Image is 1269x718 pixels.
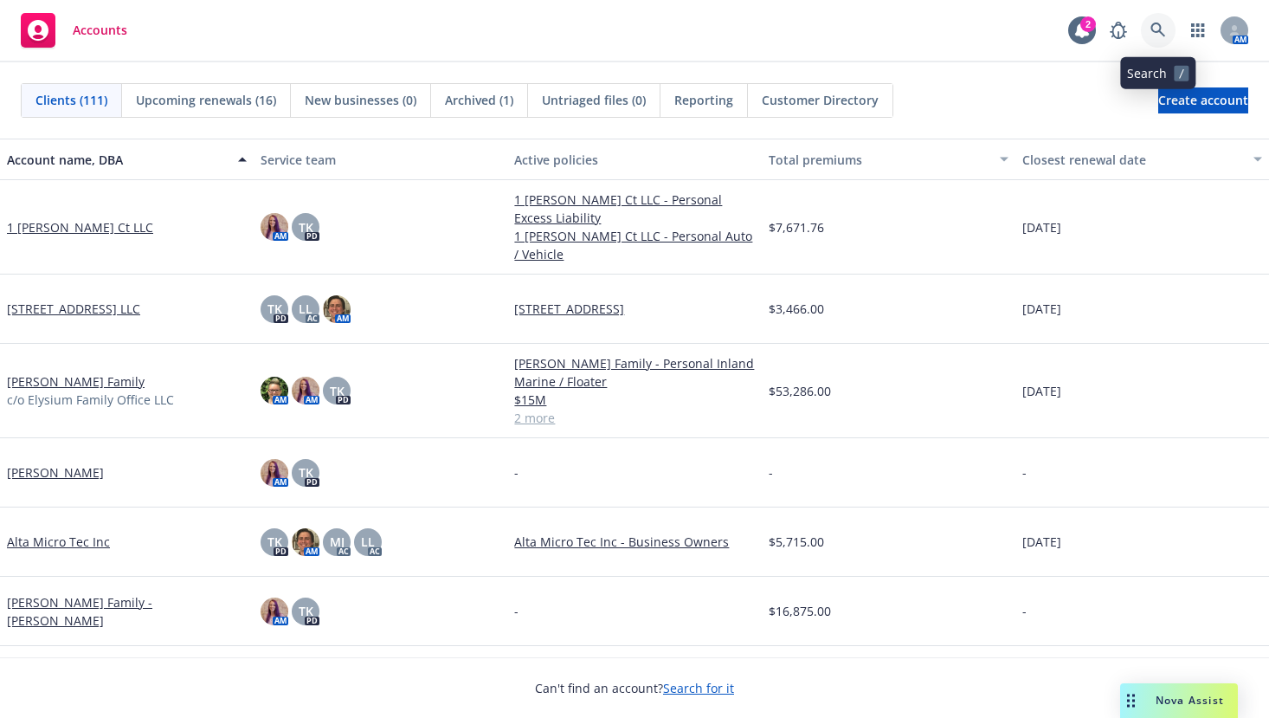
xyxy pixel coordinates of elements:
[299,300,312,318] span: LL
[7,372,145,391] a: [PERSON_NAME] Family
[769,151,989,169] div: Total premiums
[261,213,288,241] img: photo
[674,91,733,109] span: Reporting
[1022,463,1027,482] span: -
[769,463,773,482] span: -
[1022,533,1061,551] span: [DATE]
[7,218,153,236] a: 1 [PERSON_NAME] Ct LLC
[762,91,879,109] span: Customer Directory
[261,459,288,487] img: photo
[514,463,519,482] span: -
[542,91,646,109] span: Untriaged files (0)
[514,657,754,693] a: [PERSON_NAME] Family - [PERSON_NAME] - Personal Umbrella
[769,382,831,400] span: $53,286.00
[1022,218,1061,236] span: [DATE]
[1080,16,1096,32] div: 2
[507,139,761,180] button: Active policies
[514,533,754,551] a: Alta Micro Tec Inc - Business Owners
[1022,151,1243,169] div: Closest renewal date
[663,680,734,696] a: Search for it
[299,602,313,620] span: TK
[1141,13,1176,48] a: Search
[514,391,754,409] a: $15M
[7,593,247,630] a: [PERSON_NAME] Family - [PERSON_NAME]
[1022,300,1061,318] span: [DATE]
[769,602,831,620] span: $16,875.00
[1120,683,1142,718] div: Drag to move
[514,409,754,427] a: 2 more
[514,151,754,169] div: Active policies
[1101,13,1136,48] a: Report a Bug
[514,354,754,391] a: [PERSON_NAME] Family - Personal Inland Marine / Floater
[1158,87,1248,113] a: Create account
[136,91,276,109] span: Upcoming renewals (16)
[7,463,104,482] a: [PERSON_NAME]
[361,533,375,551] span: LL
[261,377,288,404] img: photo
[1158,84,1248,117] span: Create account
[261,151,500,169] div: Service team
[514,300,754,318] a: [STREET_ADDRESS]
[7,533,110,551] a: Alta Micro Tec Inc
[769,300,824,318] span: $3,466.00
[7,151,228,169] div: Account name, DBA
[1156,693,1224,708] span: Nova Assist
[330,533,345,551] span: MJ
[762,139,1015,180] button: Total premiums
[535,679,734,697] span: Can't find an account?
[254,139,507,180] button: Service team
[267,300,282,318] span: TK
[1015,139,1269,180] button: Closest renewal date
[445,91,513,109] span: Archived (1)
[323,295,351,323] img: photo
[769,533,824,551] span: $5,715.00
[299,463,313,482] span: TK
[261,598,288,625] img: photo
[299,218,313,236] span: TK
[7,391,174,409] span: c/o Elysium Family Office LLC
[1181,13,1215,48] a: Switch app
[514,191,754,227] a: 1 [PERSON_NAME] Ct LLC - Personal Excess Liability
[1022,382,1061,400] span: [DATE]
[267,533,282,551] span: TK
[1022,602,1027,620] span: -
[292,528,319,556] img: photo
[7,300,140,318] a: [STREET_ADDRESS] LLC
[14,6,134,55] a: Accounts
[1120,683,1238,718] button: Nova Assist
[305,91,416,109] span: New businesses (0)
[330,382,345,400] span: TK
[769,218,824,236] span: $7,671.76
[514,227,754,263] a: 1 [PERSON_NAME] Ct LLC - Personal Auto / Vehicle
[514,602,519,620] span: -
[73,23,127,37] span: Accounts
[35,91,107,109] span: Clients (111)
[292,377,319,404] img: photo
